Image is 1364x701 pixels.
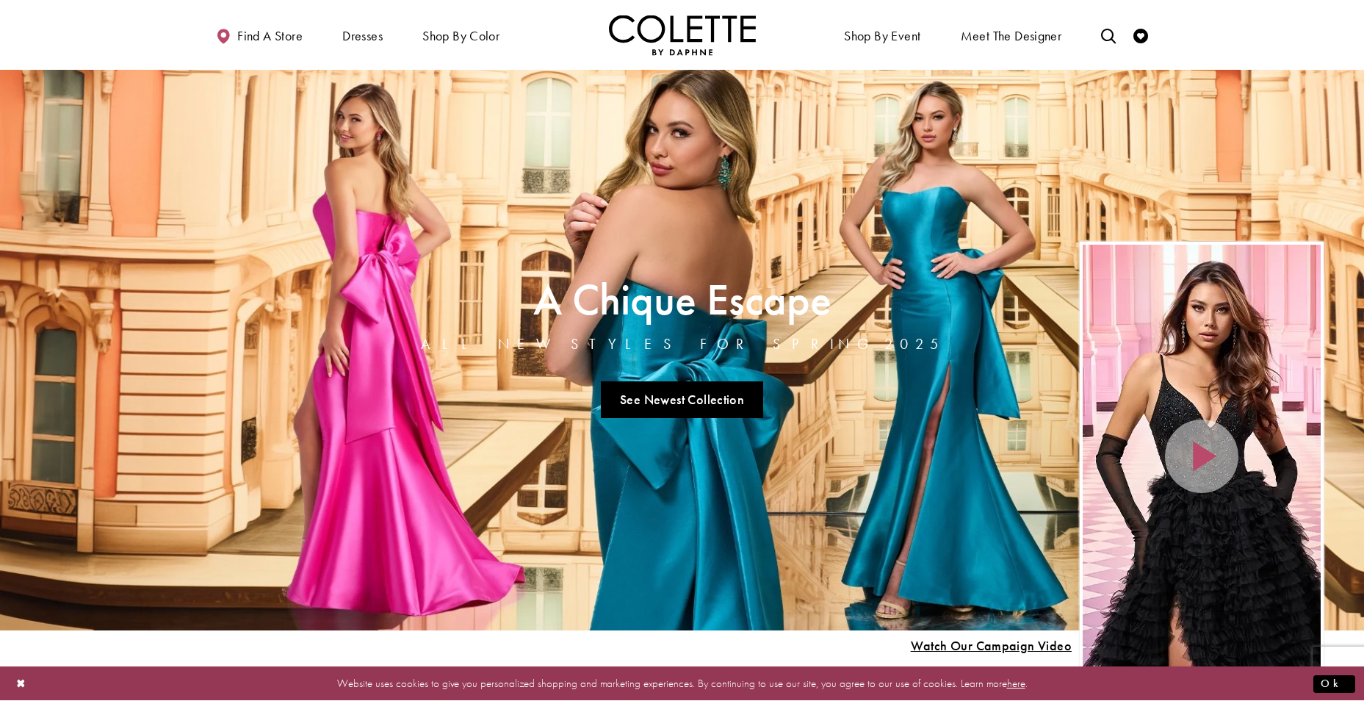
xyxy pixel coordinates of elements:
[9,671,34,697] button: Close Dialog
[844,29,920,43] span: Shop By Event
[910,639,1072,653] span: Play Slide #15 Video
[422,29,499,43] span: Shop by color
[339,15,386,55] span: Dresses
[212,15,306,55] a: Find a store
[961,29,1062,43] span: Meet the designer
[342,29,383,43] span: Dresses
[1130,15,1152,55] a: Check Wishlist
[609,15,756,55] a: Visit Home Page
[106,674,1258,694] p: Website uses cookies to give you personalized shopping and marketing experiences. By continuing t...
[601,381,764,418] a: See Newest Collection A Chique Escape All New Styles For Spring 2025
[237,29,303,43] span: Find a store
[957,15,1066,55] a: Meet the designer
[1313,675,1355,693] button: Submit Dialog
[419,15,503,55] span: Shop by color
[1097,15,1119,55] a: Toggle search
[1007,676,1025,691] a: here
[840,15,924,55] span: Shop By Event
[416,375,948,424] ul: Slider Links
[609,15,756,55] img: Colette by Daphne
